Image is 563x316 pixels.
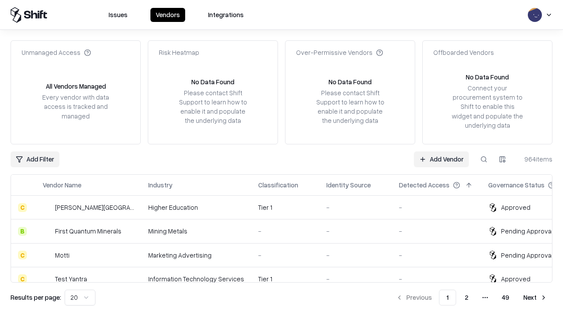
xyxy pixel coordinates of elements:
[501,203,530,212] div: Approved
[43,227,51,236] img: First Quantum Minerals
[11,293,61,302] p: Results per page:
[55,226,121,236] div: First Quantum Minerals
[501,226,553,236] div: Pending Approval
[18,251,27,259] div: C
[159,48,199,57] div: Risk Heatmap
[258,274,312,284] div: Tier 1
[148,251,244,260] div: Marketing Advertising
[39,93,112,120] div: Every vendor with data access is tracked and managed
[326,274,385,284] div: -
[148,226,244,236] div: Mining Metals
[55,274,87,284] div: Test Yantra
[439,290,456,305] button: 1
[43,180,81,190] div: Vendor Name
[518,290,552,305] button: Next
[326,226,385,236] div: -
[399,251,474,260] div: -
[55,251,69,260] div: Motti
[258,180,298,190] div: Classification
[46,82,106,91] div: All Vendors Managed
[103,8,133,22] button: Issues
[258,251,312,260] div: -
[399,180,450,190] div: Detected Access
[433,48,494,57] div: Offboarded Vendors
[391,290,552,305] nav: pagination
[314,88,387,126] div: Please contact Shift Support to learn how to enable it and populate the underlying data
[399,203,474,212] div: -
[326,203,385,212] div: -
[495,290,516,305] button: 49
[43,203,51,212] img: Reichman University
[148,180,172,190] div: Industry
[451,83,524,130] div: Connect your procurement system to Shift to enable this widget and populate the underlying data
[296,48,383,57] div: Over-Permissive Vendors
[18,274,27,283] div: C
[176,88,249,126] div: Please contact Shift Support to learn how to enable it and populate the underlying data
[258,226,312,236] div: -
[258,203,312,212] div: Tier 1
[203,8,249,22] button: Integrations
[43,251,51,259] img: Motti
[150,8,185,22] button: Vendors
[466,72,509,82] div: No Data Found
[326,180,371,190] div: Identity Source
[22,48,91,57] div: Unmanaged Access
[399,226,474,236] div: -
[55,203,134,212] div: [PERSON_NAME][GEOGRAPHIC_DATA]
[326,251,385,260] div: -
[18,203,27,212] div: C
[399,274,474,284] div: -
[501,251,553,260] div: Pending Approval
[191,77,234,86] div: No Data Found
[148,274,244,284] div: Information Technology Services
[11,151,59,167] button: Add Filter
[43,274,51,283] img: Test Yantra
[517,154,552,164] div: 964 items
[18,227,27,236] div: B
[329,77,372,86] div: No Data Found
[148,203,244,212] div: Higher Education
[488,180,545,190] div: Governance Status
[458,290,475,305] button: 2
[501,274,530,284] div: Approved
[414,151,469,167] a: Add Vendor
